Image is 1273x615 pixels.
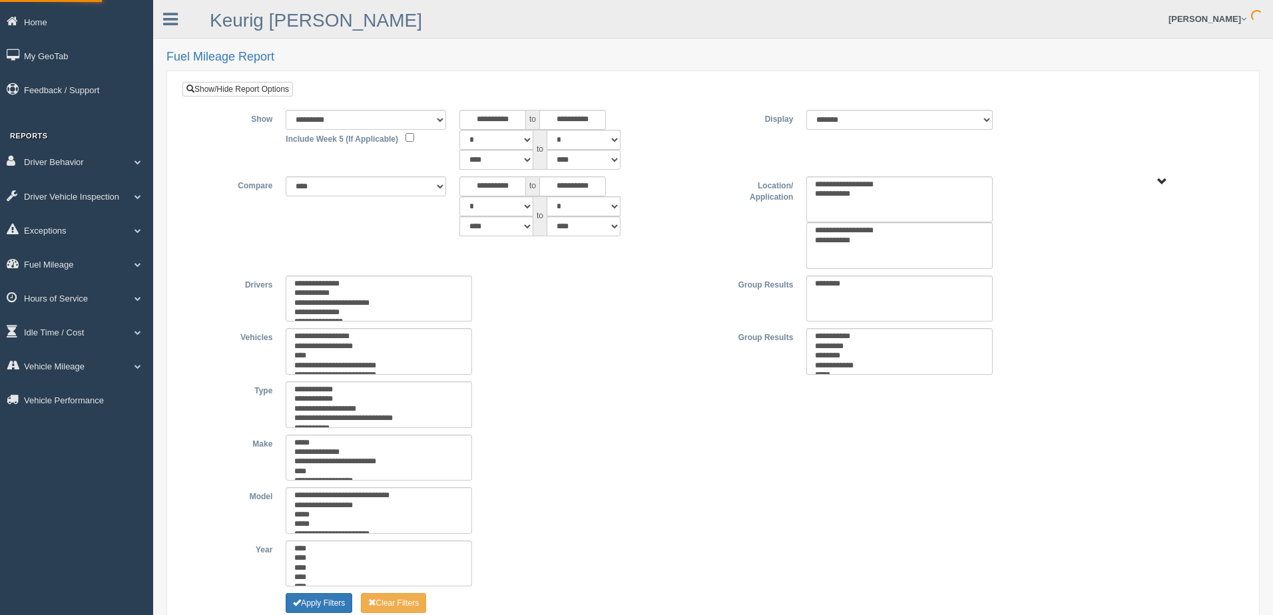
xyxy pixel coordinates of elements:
label: Make [192,435,279,451]
span: to [526,176,539,196]
label: Vehicles [192,328,279,344]
label: Location/ Application [713,176,800,204]
label: Type [192,381,279,397]
span: to [526,110,539,130]
label: Show [192,110,279,126]
span: to [533,196,547,236]
label: Display [713,110,800,126]
label: Group Results [713,276,800,292]
span: to [533,130,547,170]
label: Include Week 5 (If Applicable) [286,130,398,146]
a: Show/Hide Report Options [182,82,293,97]
label: Year [192,540,279,556]
label: Compare [192,176,279,192]
label: Model [192,487,279,503]
h2: Fuel Mileage Report [166,51,1260,64]
button: Change Filter Options [286,593,352,613]
button: Change Filter Options [361,593,427,613]
label: Drivers [192,276,279,292]
a: Keurig [PERSON_NAME] [210,10,422,31]
label: Group Results [713,328,800,344]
